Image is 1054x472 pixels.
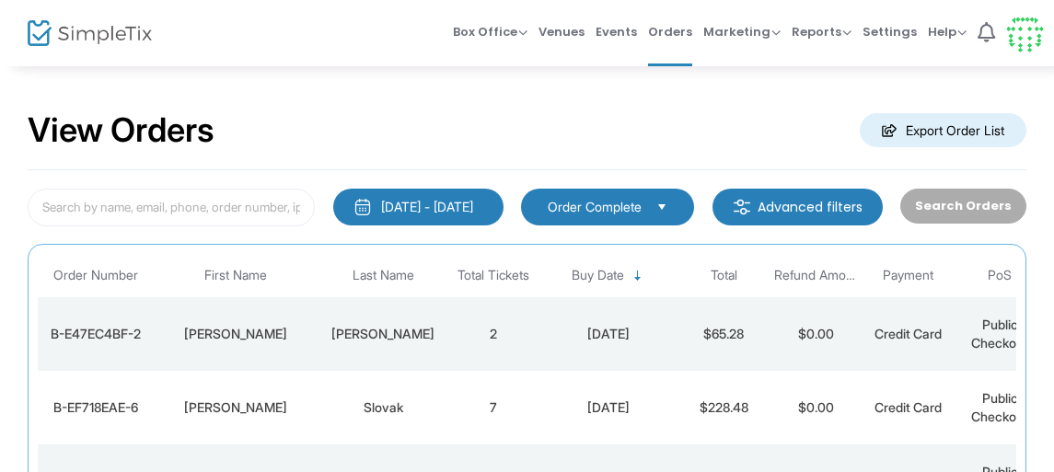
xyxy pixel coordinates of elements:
span: Buy Date [572,268,624,283]
span: Venues [539,8,585,55]
m-button: Advanced filters [712,189,883,225]
span: Sortable [631,269,645,283]
div: Hernandez Valdez [323,325,443,343]
span: Public Checkout [971,317,1028,351]
div: Slovak [323,398,443,417]
input: Search by name, email, phone, order number, ip address, or last 4 digits of card [28,189,315,226]
h2: View Orders [28,110,214,151]
span: Credit Card [874,326,942,341]
div: Ayde [157,325,314,343]
td: 2 [447,297,539,371]
th: Total [678,254,770,297]
th: Total Tickets [447,254,539,297]
img: monthly [353,198,372,216]
span: PoS [988,268,1012,283]
span: Box Office [453,23,527,40]
div: 9/17/2025 [544,398,673,417]
button: [DATE] - [DATE] [333,189,504,225]
button: Select [649,197,675,217]
td: 7 [447,371,539,444]
td: $0.00 [770,371,862,444]
span: Orders [648,8,692,55]
span: Events [596,8,637,55]
span: First Name [204,268,267,283]
th: Refund Amount [770,254,862,297]
td: $65.28 [678,297,770,371]
span: Marketing [703,23,781,40]
span: Credit Card [874,399,942,415]
span: Last Name [353,268,414,283]
span: Settings [863,8,917,55]
div: B-E47EC4BF-2 [42,325,148,343]
img: filter [733,198,751,216]
div: B-EF718EAE-6 [42,398,148,417]
m-button: Export Order List [860,113,1026,147]
div: 9/17/2025 [544,325,673,343]
span: Help [928,23,967,40]
div: Walter [157,398,314,417]
td: $0.00 [770,297,862,371]
td: $228.48 [678,371,770,444]
span: Reports [792,23,851,40]
div: [DATE] - [DATE] [381,198,473,216]
span: Public Checkout [971,390,1028,424]
span: Order Complete [548,198,642,216]
span: Payment [883,268,933,283]
span: Order Number [53,268,138,283]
